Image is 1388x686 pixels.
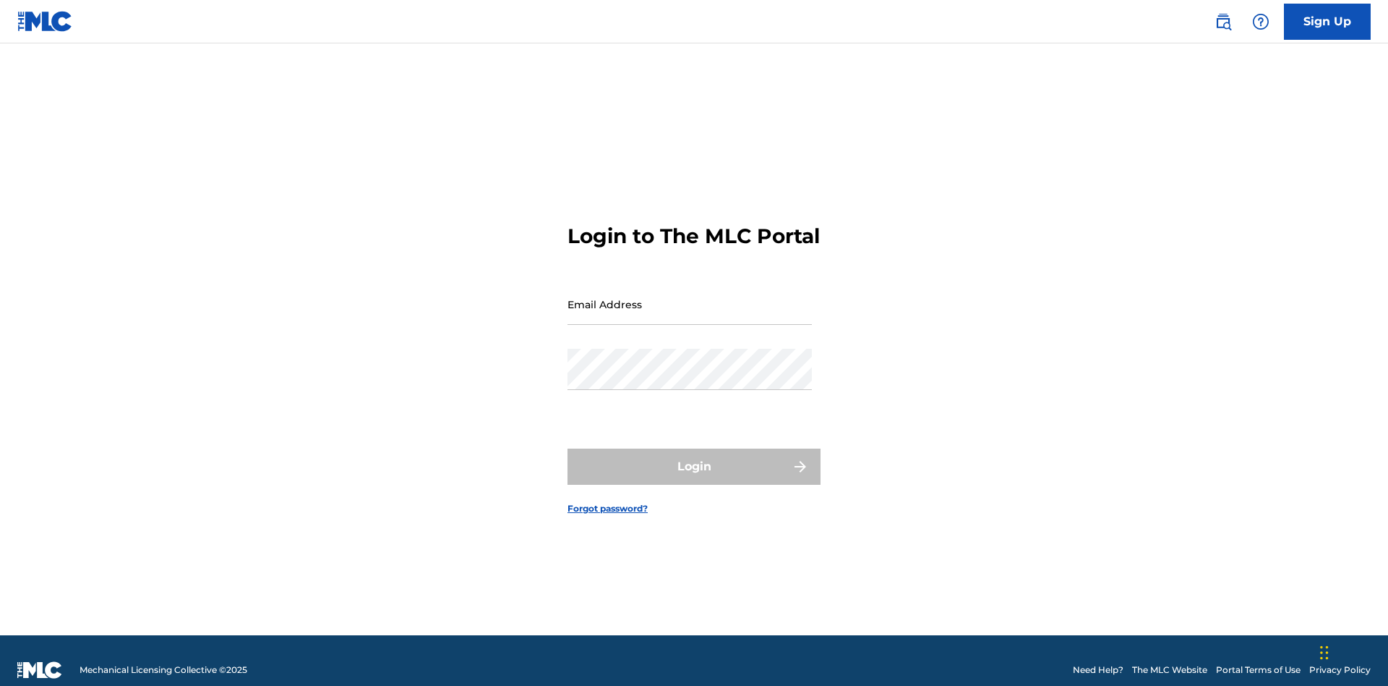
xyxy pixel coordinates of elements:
a: Forgot password? [567,502,648,515]
img: MLC Logo [17,11,73,32]
span: Mechanical Licensing Collective © 2025 [80,664,247,677]
a: Public Search [1209,7,1238,36]
a: Portal Terms of Use [1216,664,1301,677]
div: Drag [1320,631,1329,674]
img: logo [17,661,62,679]
iframe: Chat Widget [1316,617,1388,686]
a: Sign Up [1284,4,1371,40]
img: search [1214,13,1232,30]
a: The MLC Website [1132,664,1207,677]
a: Need Help? [1073,664,1123,677]
h3: Login to The MLC Portal [567,224,820,249]
div: Help [1246,7,1275,36]
img: help [1252,13,1269,30]
a: Privacy Policy [1309,664,1371,677]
